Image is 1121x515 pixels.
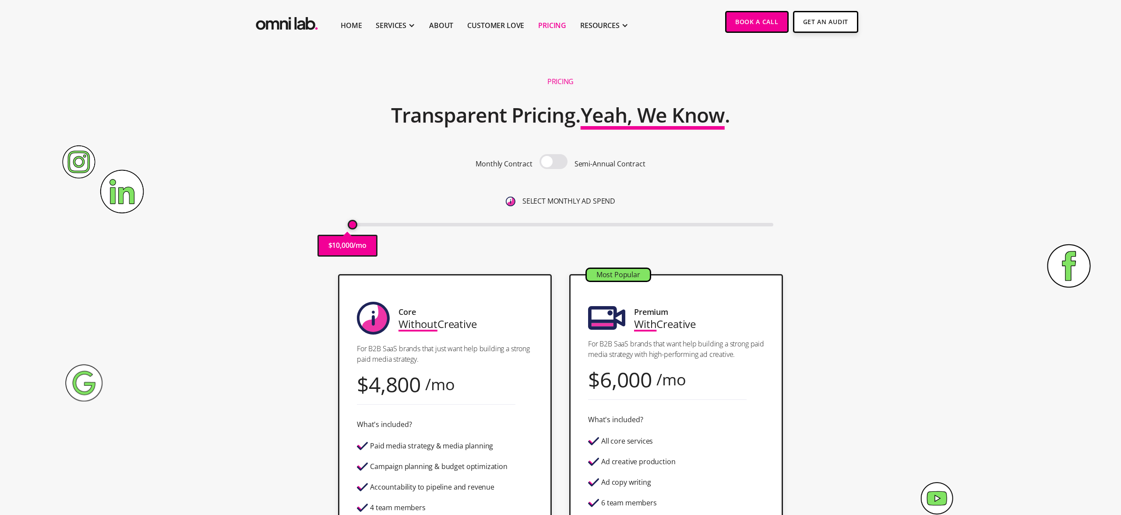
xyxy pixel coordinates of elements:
div: Premium [634,306,668,318]
a: Customer Love [467,20,524,31]
p: Semi-Annual Contract [575,158,645,170]
span: With [634,317,656,331]
p: SELECT MONTHLY AD SPEND [522,195,615,207]
a: Home [341,20,362,31]
div: /mo [425,378,455,390]
span: Yeah, We Know [581,101,725,128]
p: /mo [353,240,367,251]
a: Get An Audit [793,11,858,33]
p: 10,000 [332,240,353,251]
div: RESOURCES [580,20,620,31]
div: 6 team members [601,499,657,507]
a: About [429,20,453,31]
div: Ad creative production [601,458,675,466]
img: 6410812402e99d19b372aa32_omni-nav-info.svg [506,197,515,206]
div: Accountability to pipeline and revenue [370,483,494,491]
div: 4 team members [370,504,426,511]
div: /mo [656,374,686,385]
div: SERVICES [376,20,406,31]
h2: Transparent Pricing. . [391,98,730,133]
p: For B2B SaaS brands that just want help building a strong paid media strategy. [357,343,533,364]
p: Monthly Contract [476,158,532,170]
a: home [254,11,320,32]
p: For B2B SaaS brands that want help building a strong paid media strategy with high-performing ad ... [588,339,764,360]
iframe: Chat Widget [964,414,1121,515]
a: Book a Call [725,11,789,33]
div: All core services [601,437,653,445]
div: $ [357,378,369,390]
div: What's included? [357,419,412,430]
div: Core [398,306,416,318]
img: Omni Lab: B2B SaaS Demand Generation Agency [254,11,320,32]
h1: Pricing [547,77,574,86]
div: 4,800 [369,378,421,390]
div: 6,000 [600,374,652,385]
div: Paid media strategy & media planning [370,442,493,450]
span: Without [398,317,437,331]
div: Most Popular [587,269,650,281]
div: $ [588,374,600,385]
div: Ad copy writing [601,479,651,486]
div: Creative [398,318,477,330]
p: $ [328,240,332,251]
div: What's included? [588,414,643,426]
a: Pricing [538,20,566,31]
div: Creative [634,318,696,330]
div: Campaign planning & budget optimization [370,463,508,470]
